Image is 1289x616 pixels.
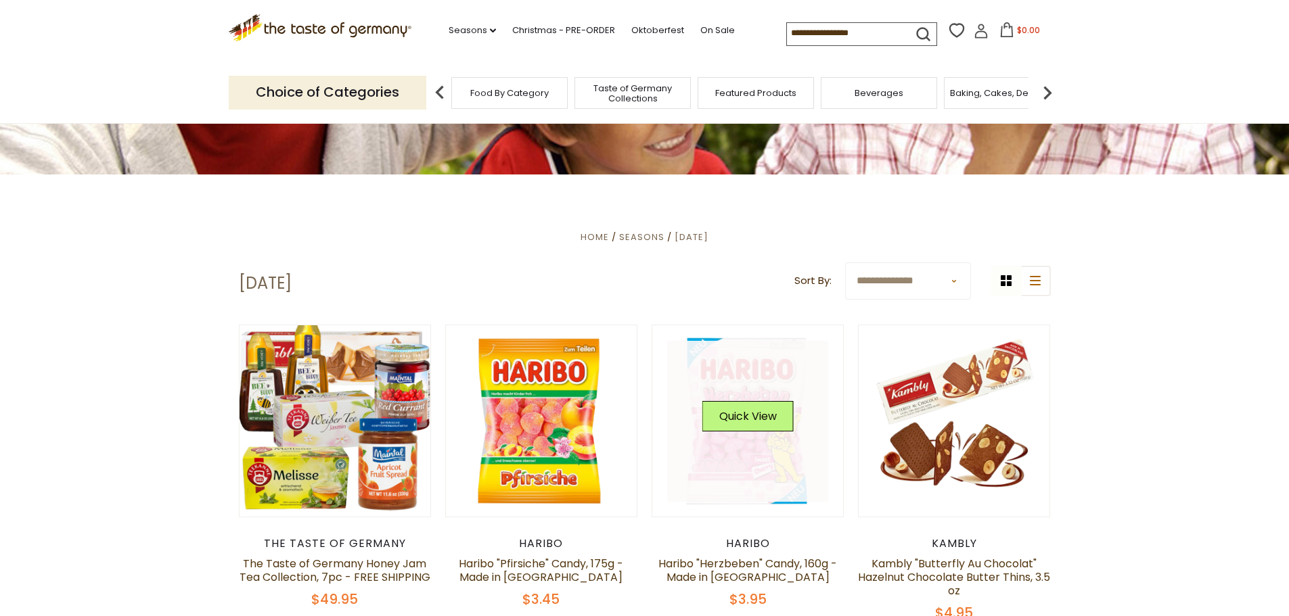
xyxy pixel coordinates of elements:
[229,76,426,109] p: Choice of Categories
[658,556,837,585] a: Haribo "Herzbeben" Candy, 160g - Made in [GEOGRAPHIC_DATA]
[426,79,453,106] img: previous arrow
[579,83,687,103] a: Taste of Germany Collections
[702,401,794,431] button: Quick View
[522,590,560,609] span: $3.45
[512,23,615,38] a: Christmas - PRE-ORDER
[581,231,609,243] a: Home
[239,273,292,293] h1: [DATE]
[855,88,903,98] a: Beverages
[715,88,796,98] a: Featured Products
[239,537,432,550] div: The Taste of Germany
[1034,79,1061,106] img: next arrow
[459,556,623,585] a: Haribo "Pfirsiche" Candy, 175g - Made in [GEOGRAPHIC_DATA]
[675,231,708,243] a: [DATE]
[619,231,664,243] a: Seasons
[240,325,431,517] img: The Taste of Germany Honey Jam Tea Collection, 7pc - FREE SHIPPING
[240,556,430,585] a: The Taste of Germany Honey Jam Tea Collection, 7pc - FREE SHIPPING
[449,23,496,38] a: Seasons
[652,325,844,517] img: Haribo "Herzbeben" Candy, 160g - Made in Germany
[700,23,735,38] a: On Sale
[794,273,832,289] label: Sort By:
[445,537,638,550] div: Haribo
[446,325,637,517] img: Haribo "Pfirsiche" Candy, 175g - Made in Germany
[859,325,1050,517] img: Kambly "Butterfly Au Chocolat" Hazelnut Chocolate Butter Thins, 3.5 oz
[858,556,1050,598] a: Kambly "Butterfly Au Chocolat" Hazelnut Chocolate Butter Thins, 3.5 oz
[652,537,844,550] div: Haribo
[311,590,358,609] span: $49.95
[470,88,549,98] a: Food By Category
[950,88,1055,98] a: Baking, Cakes, Desserts
[1017,24,1040,36] span: $0.00
[729,590,767,609] span: $3.95
[858,537,1051,550] div: Kambly
[631,23,684,38] a: Oktoberfest
[991,22,1049,43] button: $0.00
